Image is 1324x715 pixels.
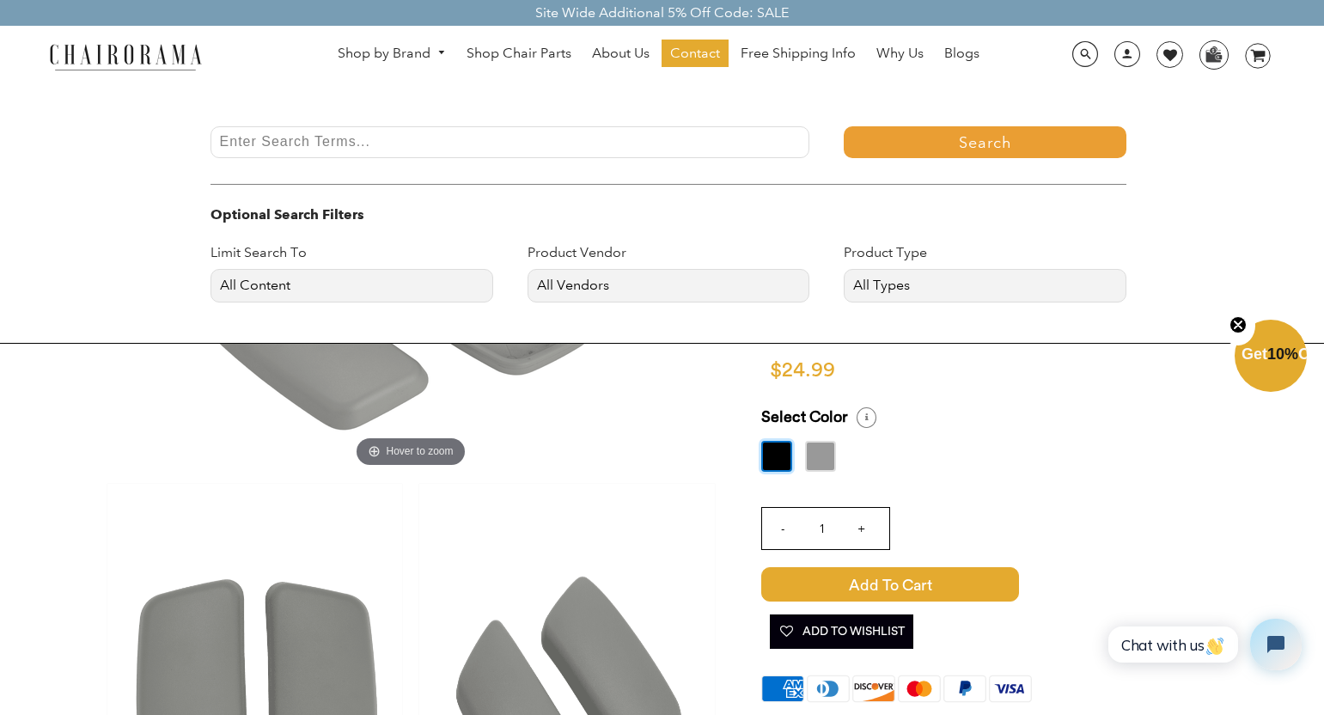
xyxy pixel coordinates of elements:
a: Shop Chair Parts [458,40,580,67]
span: Shop Chair Parts [467,45,571,63]
h3: Product Type [844,244,1126,260]
span: About Us [592,45,650,63]
h3: Limit Search To [210,244,493,260]
img: chairorama [40,41,211,71]
span: Blogs [944,45,979,63]
img: WhatsApp_Image_2024-07-12_at_16.23.01.webp [1200,41,1227,67]
button: Close teaser [1221,306,1255,345]
span: Get Off [1242,345,1321,363]
span: Contact [670,45,720,63]
a: Blogs [936,40,988,67]
span: 10% [1267,345,1298,363]
h3: Product Vendor [528,244,810,260]
input: Enter Search Terms... [210,126,810,158]
div: Get10%OffClose teaser [1235,321,1307,394]
span: Free Shipping Info [741,45,856,63]
a: Shop by Brand [329,40,455,67]
a: Why Us [868,40,932,67]
a: About Us [583,40,658,67]
h3: Optional Search Filters [210,206,1127,223]
iframe: Tidio Chat [1089,604,1316,685]
button: Search [844,126,1126,158]
a: Contact [662,40,729,67]
a: Free Shipping Info [732,40,864,67]
span: Why Us [876,45,924,63]
nav: DesktopNavigation [284,40,1033,71]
